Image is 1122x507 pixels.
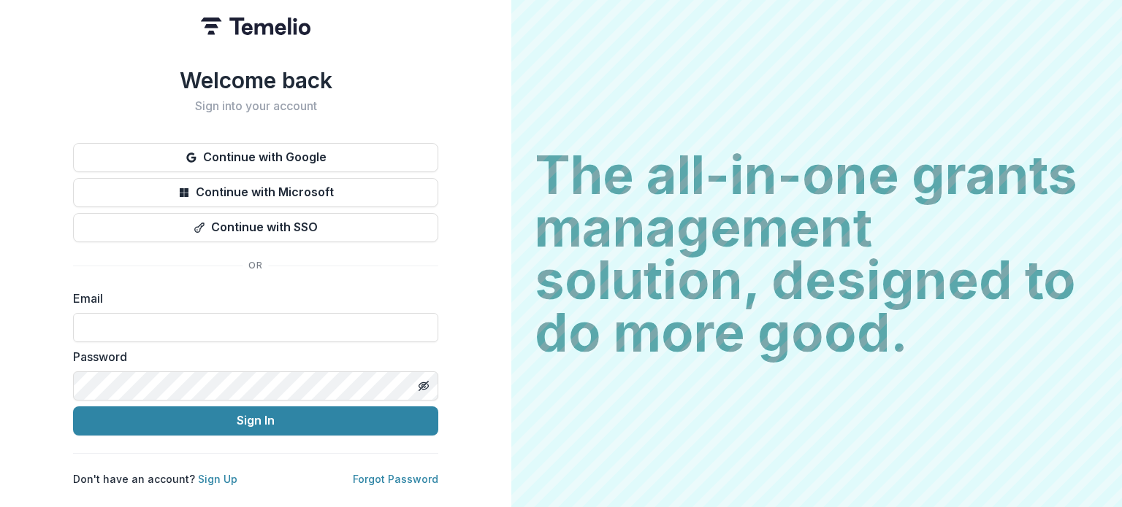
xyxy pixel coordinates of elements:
[73,143,438,172] button: Continue with Google
[73,348,430,365] label: Password
[412,374,435,398] button: Toggle password visibility
[201,18,310,35] img: Temelio
[353,473,438,485] a: Forgot Password
[73,213,438,242] button: Continue with SSO
[73,406,438,436] button: Sign In
[73,99,438,113] h2: Sign into your account
[73,471,237,487] p: Don't have an account?
[198,473,237,485] a: Sign Up
[73,178,438,207] button: Continue with Microsoft
[73,290,430,307] label: Email
[73,67,438,93] h1: Welcome back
